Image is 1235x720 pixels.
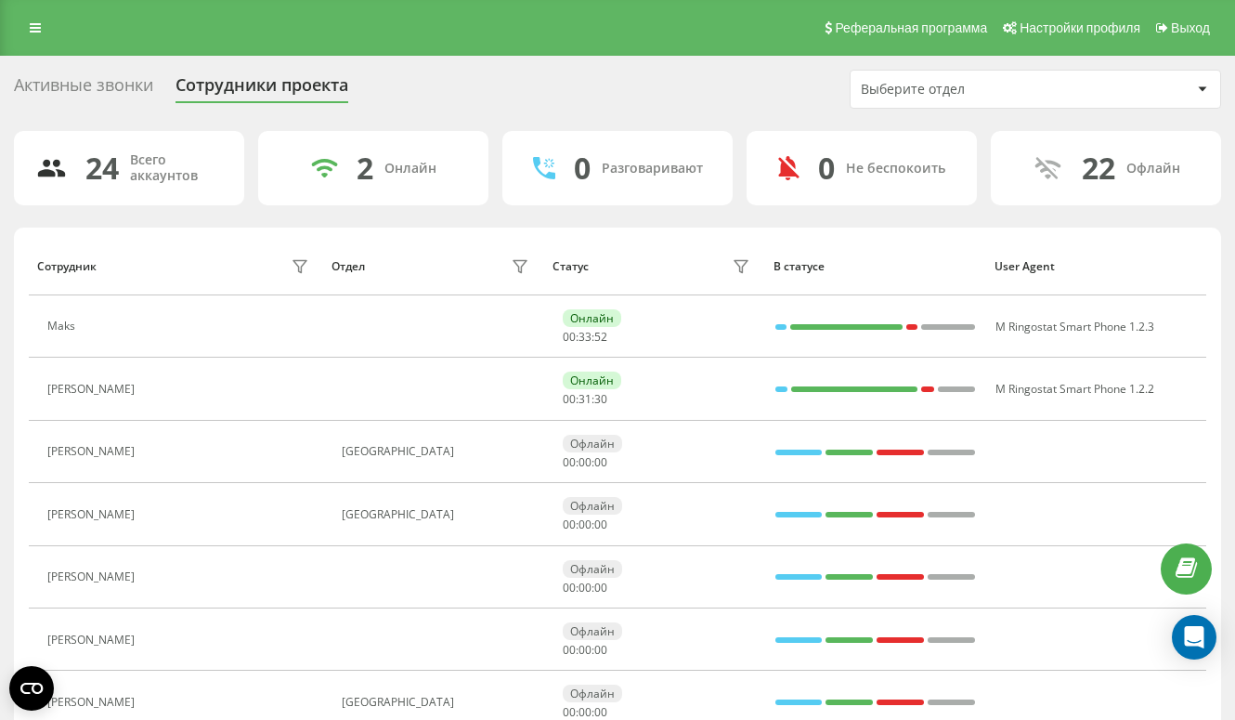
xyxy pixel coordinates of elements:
span: 00 [563,580,576,596]
div: Не беспокоить [846,161,945,177]
span: 00 [563,391,576,407]
span: 00 [594,517,607,532]
div: Сотрудник [37,260,97,273]
div: [GEOGRAPHIC_DATA] [342,445,534,458]
button: Open CMP widget [9,666,54,711]
span: 33 [578,329,591,345]
div: Всего аккаунтов [130,152,222,184]
div: Офлайн [563,685,622,702]
span: 00 [594,580,607,596]
div: : : [563,706,607,719]
div: Активные звонки [14,75,153,104]
div: [PERSON_NAME] [47,570,139,583]
span: Настройки профиля [1020,20,1140,35]
div: Онлайн [563,372,621,389]
span: 00 [578,517,591,532]
span: M Ringostat Smart Phone 1.2.2 [995,381,1154,397]
div: Разговаривают [602,161,703,177]
span: 00 [578,704,591,720]
div: 0 [574,151,591,186]
div: Статус [552,260,589,273]
span: 30 [594,391,607,407]
span: 00 [594,454,607,470]
div: [PERSON_NAME] [47,383,139,396]
div: : : [563,331,607,344]
div: Офлайн [563,497,622,515]
div: : : [563,582,607,595]
span: 00 [578,580,591,596]
span: 00 [578,642,591,658]
div: В статусе [773,260,977,273]
div: [PERSON_NAME] [47,445,139,458]
div: : : [563,518,607,531]
div: Офлайн [1126,161,1180,177]
span: 00 [594,704,607,720]
div: 24 [85,151,119,186]
div: User Agent [994,260,1198,273]
span: 00 [563,517,576,532]
div: Офлайн [563,560,622,578]
span: 00 [594,642,607,658]
div: Отдел [331,260,365,273]
div: 22 [1082,151,1115,186]
div: Офлайн [563,435,622,452]
div: Maks [47,320,80,333]
span: 00 [563,642,576,658]
div: [PERSON_NAME] [47,634,139,647]
span: 52 [594,329,607,345]
div: Сотрудники проекта [175,75,348,104]
div: Open Intercom Messenger [1172,615,1216,660]
span: Реферальная программа [835,20,987,35]
span: Выход [1171,20,1210,35]
div: 2 [357,151,373,186]
div: Онлайн [563,309,621,327]
div: Выберите отдел [861,82,1083,98]
span: 31 [578,391,591,407]
div: : : [563,456,607,469]
span: 00 [563,704,576,720]
span: M Ringostat Smart Phone 1.2.3 [995,319,1154,334]
span: 00 [563,454,576,470]
span: 00 [578,454,591,470]
span: 00 [563,329,576,345]
div: [PERSON_NAME] [47,508,139,521]
div: 0 [818,151,835,186]
div: : : [563,393,607,406]
div: : : [563,644,607,657]
div: Офлайн [563,622,622,640]
div: [PERSON_NAME] [47,696,139,709]
div: [GEOGRAPHIC_DATA] [342,696,534,709]
div: Онлайн [384,161,436,177]
div: [GEOGRAPHIC_DATA] [342,508,534,521]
